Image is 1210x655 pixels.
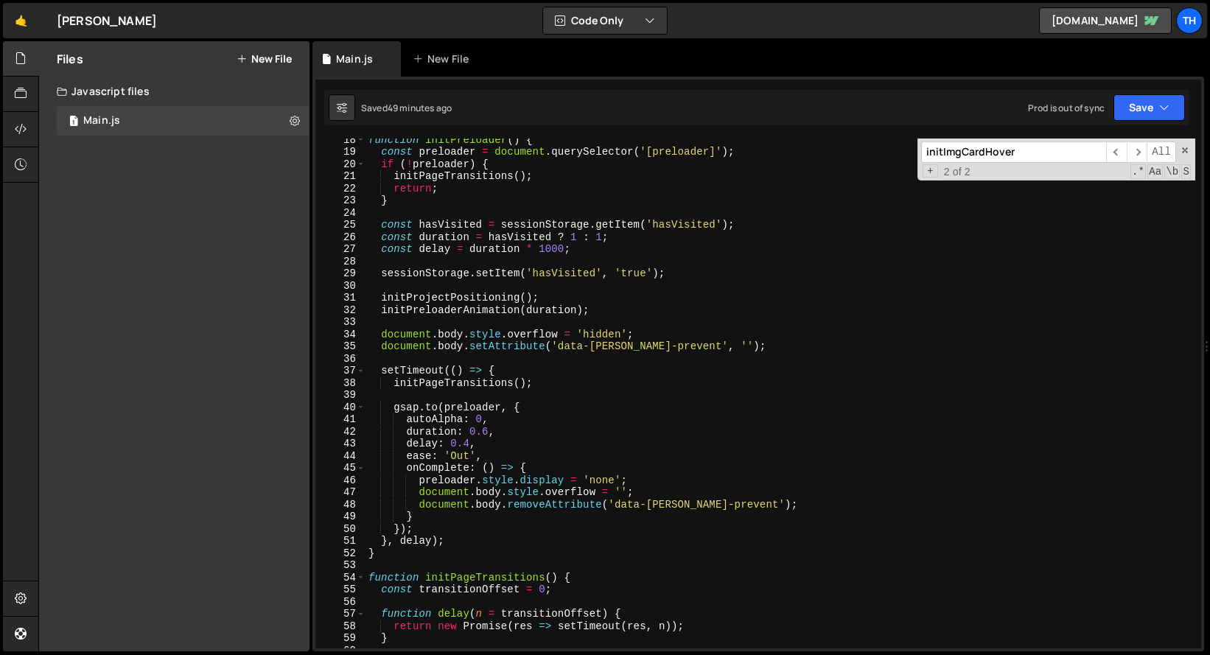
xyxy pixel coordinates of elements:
[315,170,366,183] div: 21
[315,450,366,463] div: 44
[1130,164,1146,179] span: RegExp Search
[315,535,366,547] div: 51
[315,329,366,341] div: 34
[237,53,292,65] button: New File
[1127,141,1147,163] span: ​
[1028,102,1105,114] div: Prod is out of sync
[388,102,452,114] div: 49 minutes ago
[938,166,976,178] span: 2 of 2
[315,559,366,572] div: 53
[315,340,366,353] div: 35
[315,195,366,207] div: 23
[83,114,120,127] div: Main.js
[315,158,366,171] div: 20
[315,426,366,438] div: 42
[315,183,366,195] div: 22
[315,280,366,293] div: 30
[57,51,83,67] h2: Files
[315,596,366,609] div: 56
[1147,164,1163,179] span: CaseSensitive Search
[315,231,366,244] div: 26
[923,164,938,178] span: Toggle Replace mode
[315,474,366,487] div: 46
[315,413,366,426] div: 41
[336,52,373,66] div: Main.js
[1181,164,1191,179] span: Search In Selection
[921,141,1106,163] input: Search for
[315,486,366,499] div: 47
[315,620,366,633] div: 58
[1147,141,1176,163] span: Alt-Enter
[315,146,366,158] div: 19
[315,292,366,304] div: 31
[315,316,366,329] div: 33
[315,377,366,390] div: 38
[69,116,78,128] span: 1
[315,267,366,280] div: 29
[315,402,366,414] div: 40
[315,438,366,450] div: 43
[315,632,366,645] div: 59
[361,102,452,114] div: Saved
[315,134,366,147] div: 18
[315,353,366,365] div: 36
[315,219,366,231] div: 25
[315,584,366,596] div: 55
[543,7,667,34] button: Code Only
[315,256,366,268] div: 28
[315,511,366,523] div: 49
[57,106,310,136] div: 16840/46037.js
[1113,94,1185,121] button: Save
[1164,164,1180,179] span: Whole Word Search
[315,365,366,377] div: 37
[315,389,366,402] div: 39
[1039,7,1172,34] a: [DOMAIN_NAME]
[315,523,366,536] div: 50
[3,3,39,38] a: 🤙
[315,572,366,584] div: 54
[39,77,310,106] div: Javascript files
[315,499,366,511] div: 48
[1176,7,1203,34] a: Th
[413,52,475,66] div: New File
[1106,141,1127,163] span: ​
[57,12,157,29] div: [PERSON_NAME]
[315,547,366,560] div: 52
[315,608,366,620] div: 57
[315,243,366,256] div: 27
[315,462,366,474] div: 45
[315,207,366,220] div: 24
[315,304,366,317] div: 32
